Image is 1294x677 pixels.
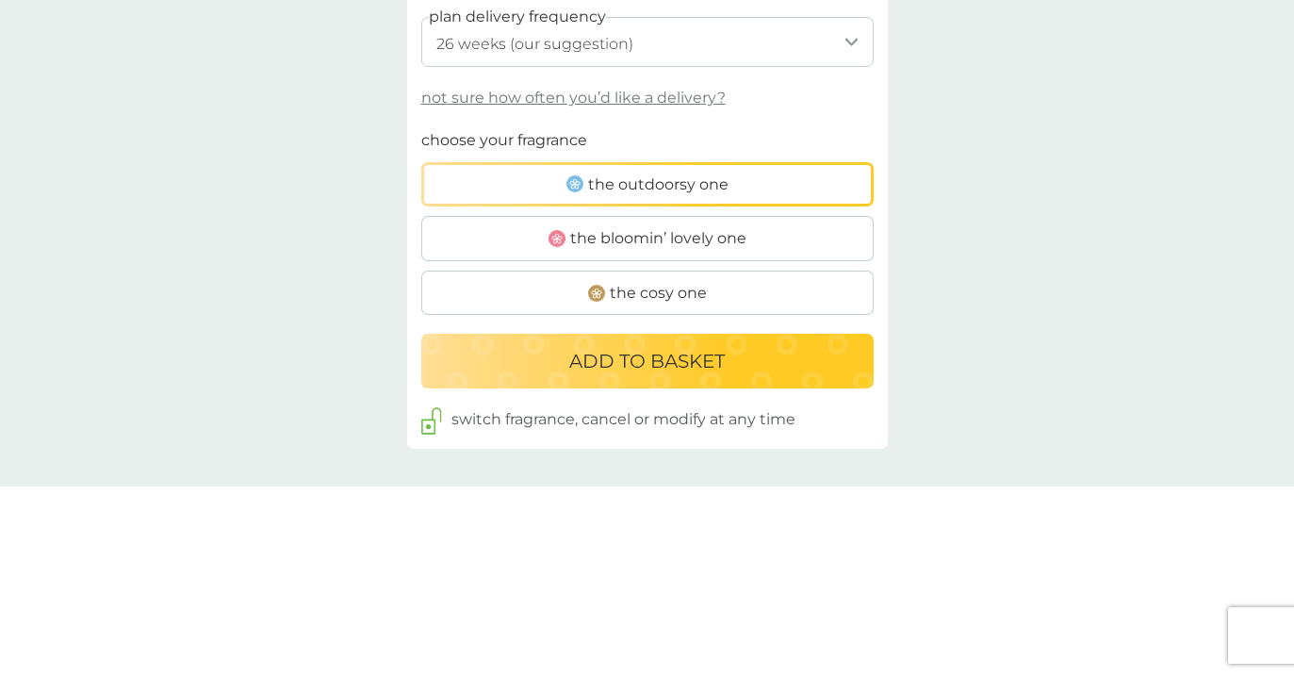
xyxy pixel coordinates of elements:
[610,281,707,305] span: the cosy one
[570,226,746,251] span: the bloomin’ lovely one
[588,173,729,197] span: the outdoorsy one
[421,334,874,388] button: ADD TO BASKET
[451,407,795,432] p: switch fragrance, cancel or modify at any time
[569,346,725,376] p: ADD TO BASKET
[421,128,587,153] p: choose your fragrance
[429,5,606,29] label: plan delivery frequency
[421,86,726,110] p: not sure how often you’d like a delivery?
